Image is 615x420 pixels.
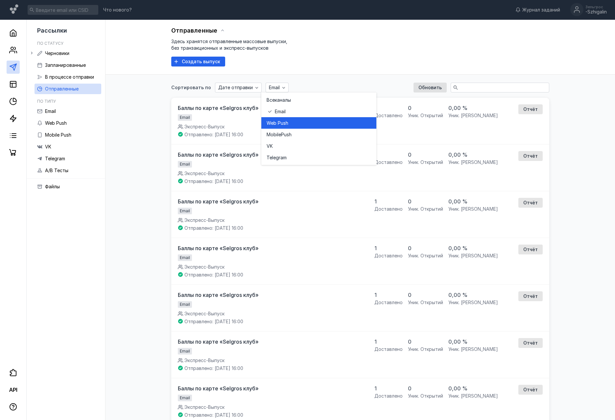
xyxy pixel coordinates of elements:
[418,85,442,91] span: Обновить
[518,198,543,208] a: Отчёт
[180,208,190,213] span: Email
[448,104,498,112] div: 0,00 %
[408,159,443,165] span: Уник. открытий
[184,365,243,371] span: Отправлено: [DATE] 16:00
[178,104,259,112] a: Баллы по карте «Selgros клуб»
[408,346,443,352] span: Уник. открытий
[184,171,225,176] span: Экспресс-Выпуск
[184,124,225,129] span: Экспресс-Выпуск
[35,165,101,176] a: A/B Тесты
[408,104,443,112] div: 0
[103,8,132,12] span: Что нового?
[518,291,543,301] button: Отчёт
[448,151,498,158] div: 0,00 %
[35,181,101,192] a: Файлы
[45,132,71,138] span: Mobile Push
[182,59,220,65] span: Создать выпуск
[448,291,498,299] div: 0,00 %
[374,346,403,352] span: Доставлено
[283,120,288,126] span: sh
[218,85,253,91] span: Дате отправки
[408,151,443,158] div: 0
[178,245,259,252] a: Баллы по карте «Selgros клуб»
[184,272,243,277] span: Отправлено: [DATE] 16:00
[408,393,443,399] span: Уник. открытий
[523,106,538,113] span: Отчёт
[35,142,101,152] a: VK
[45,184,60,189] span: Файлы
[408,198,443,205] div: 0
[518,104,543,114] a: Отчёт
[374,198,403,205] div: 1
[178,245,259,251] div: Баллы по карте «Selgros клуб»
[261,140,376,152] button: VK
[374,385,403,392] div: 1
[414,83,447,92] button: Обновить
[374,151,403,158] div: 1
[45,50,69,56] span: Черновики
[275,108,286,115] span: Email
[267,97,275,103] span: Все
[35,60,101,70] a: Запланированные
[37,99,56,104] h5: По типу
[45,108,56,114] span: Email
[35,48,101,59] a: Черновики
[518,385,543,395] button: Отчёт
[267,131,281,138] span: Mobile
[184,132,243,137] span: Отправлено: [DATE] 16:00
[269,85,280,91] span: Email
[37,27,67,34] span: Рассылки
[180,302,190,307] span: Email
[35,130,101,140] a: Mobile Push
[267,143,273,149] span: VK
[280,154,287,161] span: am
[374,159,403,165] span: Доставлено
[171,57,225,66] button: Создать выпуск
[408,206,443,212] span: Уник. открытий
[171,85,211,90] div: Сортировать по
[35,106,101,117] a: Email
[523,246,538,253] span: Отчёт
[184,123,225,130] a: Экспресс-Выпуск
[178,151,259,158] a: Баллы по карте «Selgros клуб»
[178,105,259,111] div: Баллы по карте «Selgros клуб»
[408,338,443,345] div: 0
[448,198,498,205] div: 0,00 %
[184,357,225,364] a: Экспресс-Выпуск
[180,115,190,120] span: Email
[374,253,403,258] span: Доставлено
[178,338,259,345] a: Баллы по карте «Selgros клуб»
[184,264,225,270] a: Экспресс-Выпуск
[448,245,498,252] div: 0,00 %
[448,385,498,392] div: 0,00 %
[184,319,243,324] span: Отправлено: [DATE] 16:00
[45,168,68,173] span: A/B Тесты
[178,385,259,392] a: Баллы по карте «Selgros клуб»
[585,5,607,9] div: Зельгрос
[180,162,190,167] span: Email
[408,291,443,299] div: 0
[261,117,376,129] button: Web Push
[184,412,243,418] span: Отправлено: [DATE] 16:00
[267,120,283,126] span: Web Pu
[448,393,498,399] span: Уник. [PERSON_NAME]
[523,386,538,393] span: Отчёт
[374,206,403,212] span: Доставлено
[448,300,498,305] span: Уник. [PERSON_NAME]
[448,206,498,212] span: Уник. [PERSON_NAME]
[45,62,86,68] span: Запланированные
[35,118,101,128] a: Web Push
[374,393,403,399] span: Доставлено
[518,338,543,348] button: Отчёт
[448,159,498,165] span: Уник. [PERSON_NAME]
[518,245,543,254] a: Отчёт
[374,338,403,345] div: 1
[261,94,376,106] button: Всеканалы
[178,198,259,205] div: Баллы по карте «Selgros клуб»
[522,7,560,13] span: Журнал заданий
[178,291,259,299] a: Баллы по карте «Selgros клуб»
[184,264,225,270] span: Экспресс-Выпуск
